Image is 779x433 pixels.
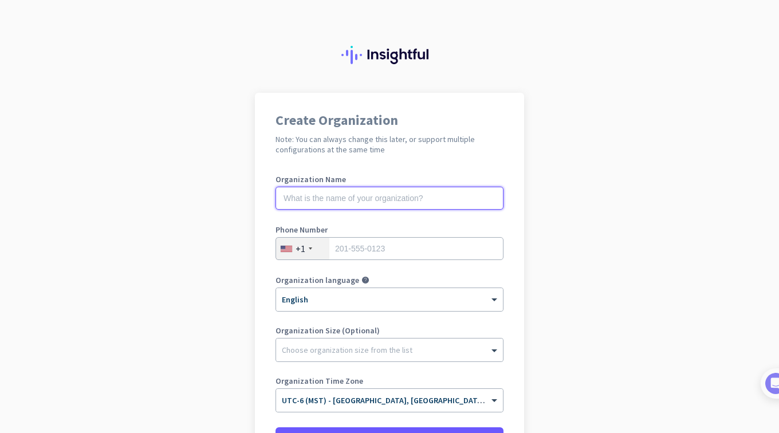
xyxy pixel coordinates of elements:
h2: Note: You can always change this later, or support multiple configurations at the same time [276,134,503,155]
img: Insightful [341,46,438,64]
i: help [361,276,369,284]
label: Organization Time Zone [276,377,503,385]
input: 201-555-0123 [276,237,503,260]
label: Organization Name [276,175,503,183]
div: +1 [296,243,305,254]
input: What is the name of your organization? [276,187,503,210]
label: Organization language [276,276,359,284]
h1: Create Organization [276,113,503,127]
label: Phone Number [276,226,503,234]
label: Organization Size (Optional) [276,326,503,334]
